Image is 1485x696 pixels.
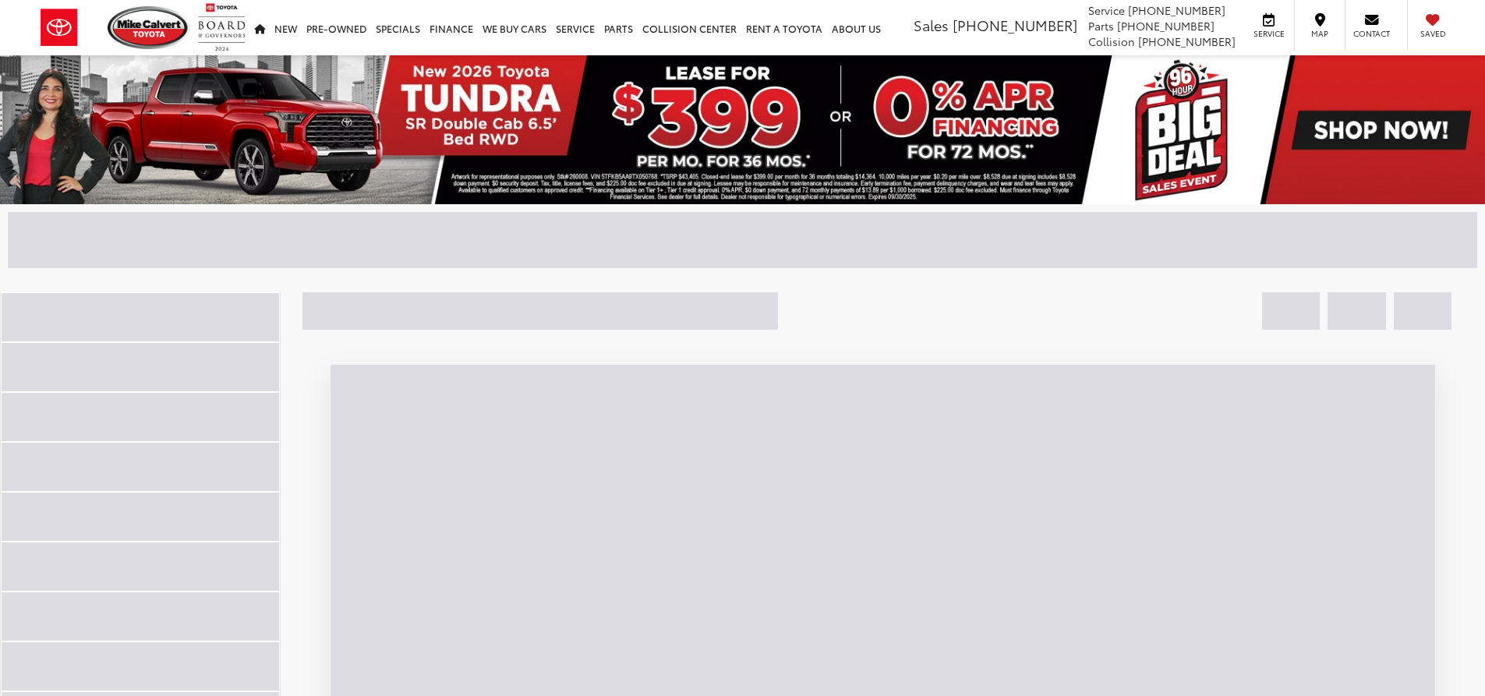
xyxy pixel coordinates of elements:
[1251,28,1286,39] span: Service
[1416,28,1450,39] span: Saved
[1088,34,1135,49] span: Collision
[1303,28,1337,39] span: Map
[1088,2,1125,18] span: Service
[1353,28,1390,39] span: Contact
[1117,18,1215,34] span: [PHONE_NUMBER]
[1138,34,1236,49] span: [PHONE_NUMBER]
[914,15,949,35] span: Sales
[1128,2,1225,18] span: [PHONE_NUMBER]
[953,15,1077,35] span: [PHONE_NUMBER]
[108,6,190,49] img: Mike Calvert Toyota
[1088,18,1114,34] span: Parts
